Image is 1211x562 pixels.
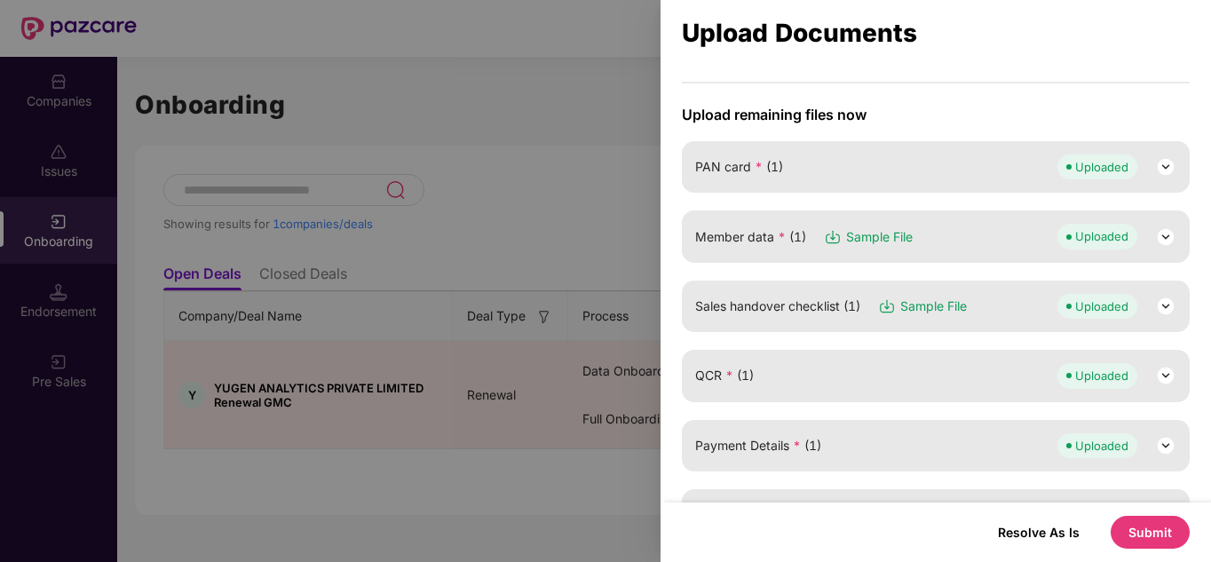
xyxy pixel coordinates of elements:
span: QCR (1) [695,366,754,385]
img: svg+xml;base64,PHN2ZyB3aWR0aD0iMjQiIGhlaWdodD0iMjQiIHZpZXdCb3g9IjAgMCAyNCAyNCIgZmlsbD0ibm9uZSIgeG... [1155,435,1176,456]
img: svg+xml;base64,PHN2ZyB3aWR0aD0iMTYiIGhlaWdodD0iMTciIHZpZXdCb3g9IjAgMCAxNiAxNyIgZmlsbD0ibm9uZSIgeG... [878,297,896,315]
div: Uploaded [1075,367,1128,384]
span: Sales handover checklist (1) [695,297,860,316]
div: Uploaded [1075,158,1128,176]
span: Sample File [900,297,967,316]
span: Payment Details (1) [695,436,821,455]
img: svg+xml;base64,PHN2ZyB3aWR0aD0iMjQiIGhlaWdodD0iMjQiIHZpZXdCb3g9IjAgMCAyNCAyNCIgZmlsbD0ibm9uZSIgeG... [1155,156,1176,178]
div: Uploaded [1075,297,1128,315]
span: PAN card (1) [695,157,783,177]
img: svg+xml;base64,PHN2ZyB3aWR0aD0iMTYiIGhlaWdodD0iMTciIHZpZXdCb3g9IjAgMCAxNiAxNyIgZmlsbD0ibm9uZSIgeG... [824,228,842,246]
img: svg+xml;base64,PHN2ZyB3aWR0aD0iMjQiIGhlaWdodD0iMjQiIHZpZXdCb3g9IjAgMCAyNCAyNCIgZmlsbD0ibm9uZSIgeG... [1155,226,1176,248]
span: Sample File [846,227,913,247]
div: Uploaded [1075,227,1128,245]
span: Member data (1) [695,227,806,247]
span: Upload remaining files now [682,106,1190,123]
img: svg+xml;base64,PHN2ZyB3aWR0aD0iMjQiIGhlaWdodD0iMjQiIHZpZXdCb3g9IjAgMCAyNCAyNCIgZmlsbD0ibm9uZSIgeG... [1155,296,1176,317]
button: Resolve As Is [980,520,1097,544]
div: Upload Documents [682,23,1190,43]
button: Submit [1111,516,1190,549]
img: svg+xml;base64,PHN2ZyB3aWR0aD0iMjQiIGhlaWdodD0iMjQiIHZpZXdCb3g9IjAgMCAyNCAyNCIgZmlsbD0ibm9uZSIgeG... [1155,365,1176,386]
div: Uploaded [1075,437,1128,455]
